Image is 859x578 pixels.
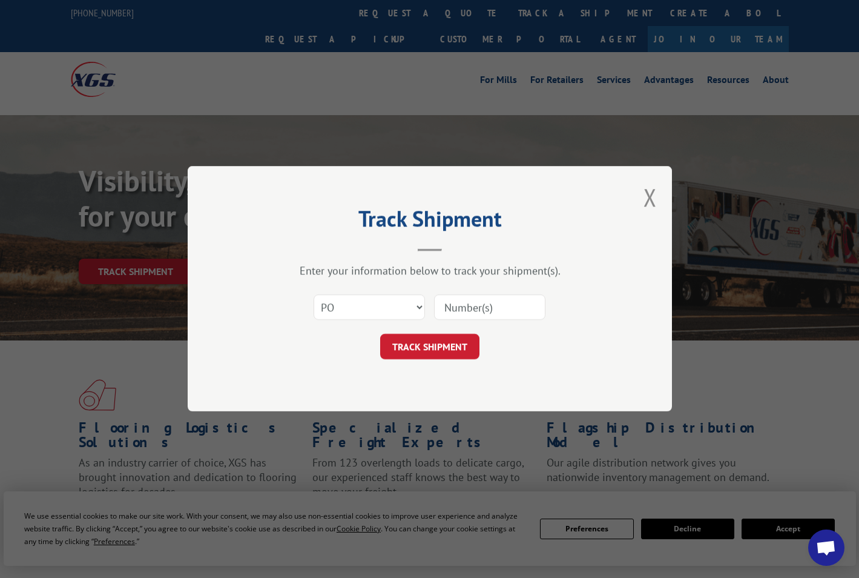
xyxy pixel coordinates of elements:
h2: Track Shipment [248,210,611,233]
a: Open chat [808,530,844,566]
div: Enter your information below to track your shipment(s). [248,264,611,278]
input: Number(s) [434,295,545,321]
button: TRACK SHIPMENT [380,334,479,360]
button: Close modal [643,181,657,213]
